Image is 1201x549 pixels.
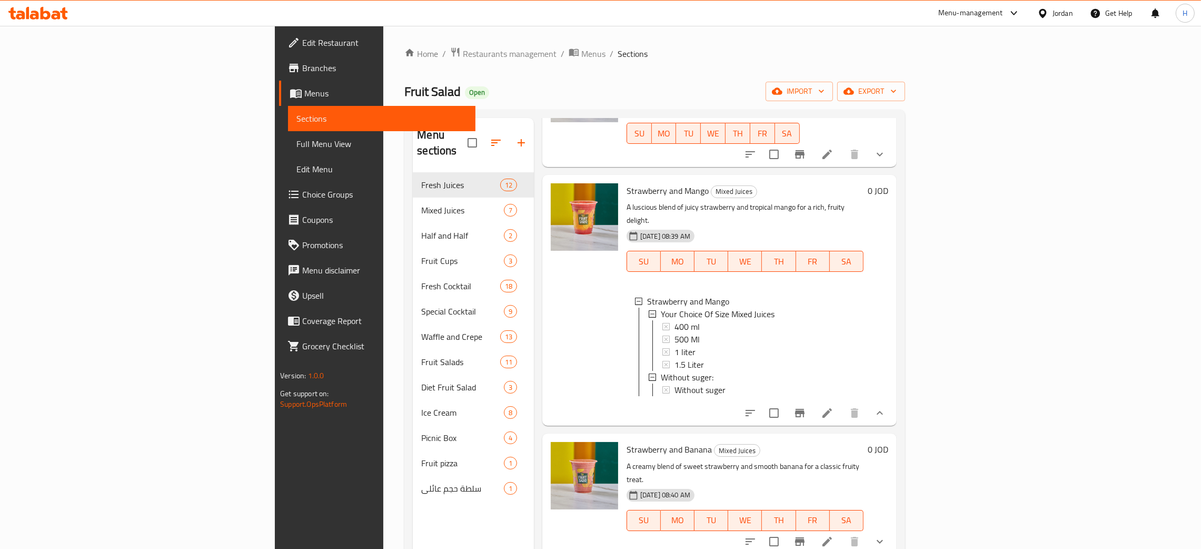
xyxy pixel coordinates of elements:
div: Mixed Juices7 [413,198,534,223]
button: TH [726,123,750,144]
a: Menus [279,81,475,106]
span: 1 [504,458,517,468]
span: 13 [501,332,517,342]
span: import [774,85,825,98]
a: Edit menu item [821,148,833,161]
span: H [1183,7,1187,19]
span: Mixed Juices [711,185,757,198]
svg: Show Choices [874,148,886,161]
a: Grocery Checklist [279,334,475,359]
div: Diet Fruit Salad [421,381,503,394]
span: 1 liter [674,346,696,358]
button: SA [830,251,863,272]
span: 500 Ml [674,333,700,346]
span: Version: [280,369,306,383]
button: sort-choices [738,400,763,426]
span: SU [631,126,648,141]
nav: Menu sections [413,168,534,505]
span: WE [732,513,758,528]
span: Strawberry and Mango [647,295,729,308]
div: Fruit Cups [421,254,503,267]
button: FR [796,510,830,531]
button: Branch-specific-item [787,142,812,167]
span: FR [800,513,826,528]
div: Fresh Juices [421,179,500,191]
span: Without suger: [661,371,713,384]
span: 12 [501,180,517,190]
a: Full Menu View [288,131,475,156]
button: MO [652,123,677,144]
div: items [504,406,517,419]
span: FR [755,126,771,141]
span: Restaurants management [463,47,557,60]
button: WE [701,123,726,144]
div: Picnic Box4 [413,425,534,450]
span: Fruit Salads [421,356,500,368]
span: 11 [501,357,517,367]
span: Sections [296,112,467,125]
a: Edit menu item [821,407,833,419]
span: Branches [302,62,467,74]
p: A luscious blend of juicy strawberry and tropical mango for a rich, fruity delight. [627,201,863,227]
span: Without suger [674,384,726,396]
span: Coupons [302,213,467,226]
div: Mixed Juices [421,204,503,217]
button: show more [867,142,892,167]
span: SA [834,254,859,269]
div: items [504,229,517,242]
div: items [504,432,517,444]
div: items [500,330,517,343]
span: Select to update [763,143,785,165]
div: Special Cocktail9 [413,299,534,324]
button: Add section [509,130,534,155]
div: Picnic Box [421,432,503,444]
span: Get support on: [280,387,329,400]
span: MO [665,513,690,528]
div: items [504,254,517,267]
a: Choice Groups [279,182,475,207]
a: Sections [288,106,475,131]
span: 9 [504,307,517,317]
button: delete [842,142,867,167]
span: SA [834,513,859,528]
div: Fruit pizza1 [413,450,534,476]
button: MO [661,510,694,531]
div: items [500,280,517,292]
button: Branch-specific-item [787,400,812,426]
span: export [846,85,897,98]
span: سلطة حجم عائلي [421,482,503,495]
button: SU [627,123,652,144]
button: show more [867,400,892,426]
span: MO [665,254,690,269]
span: TU [680,126,697,141]
button: FR [750,123,775,144]
button: WE [728,251,762,272]
svg: Show Choices [874,535,886,548]
button: import [766,82,833,101]
button: MO [661,251,694,272]
a: Edit Menu [288,156,475,182]
span: [DATE] 08:39 AM [636,231,694,241]
button: WE [728,510,762,531]
div: Fruit Salads11 [413,349,534,375]
span: Grocery Checklist [302,340,467,352]
a: Upsell [279,283,475,308]
div: Fruit Cups3 [413,248,534,273]
button: FR [796,251,830,272]
span: TU [699,254,724,269]
li: / [610,47,613,60]
button: TU [676,123,701,144]
span: 3 [504,383,517,393]
span: SA [779,126,796,141]
span: Coverage Report [302,315,467,327]
button: SU [627,251,661,272]
span: WE [705,126,721,141]
div: items [500,356,517,368]
span: SU [631,254,657,269]
button: TU [694,251,728,272]
div: items [504,305,517,318]
span: TH [730,126,746,141]
span: 1 [504,484,517,494]
div: items [504,381,517,394]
